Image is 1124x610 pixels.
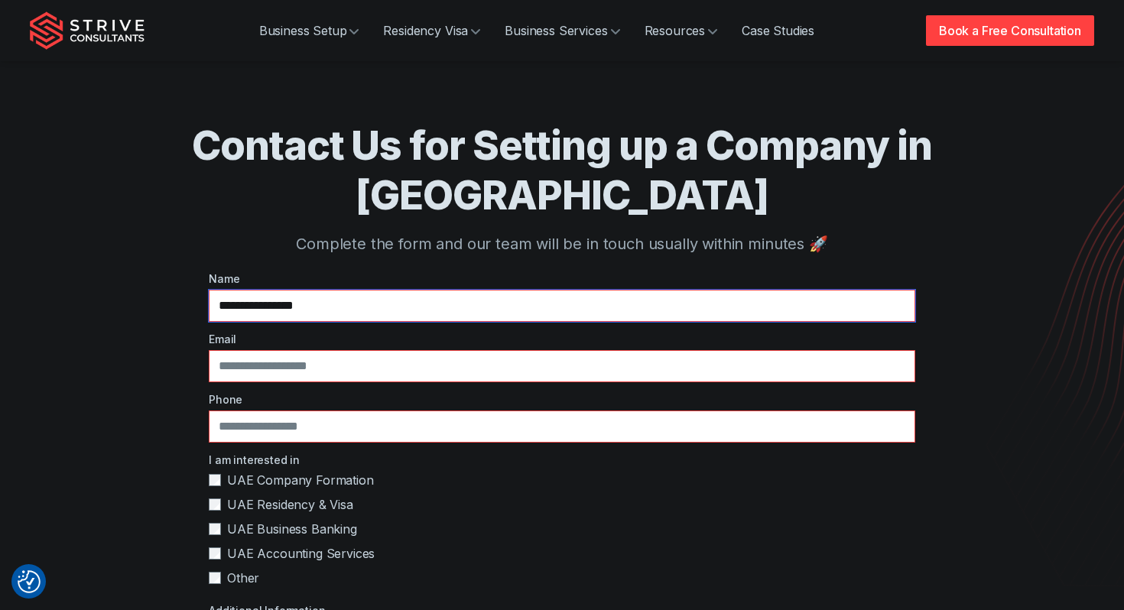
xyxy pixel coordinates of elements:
[247,15,372,46] a: Business Setup
[18,570,41,593] img: Revisit consent button
[91,121,1033,220] h1: Contact Us for Setting up a Company in [GEOGRAPHIC_DATA]
[91,232,1033,255] p: Complete the form and our team will be in touch usually within minutes 🚀
[209,474,221,486] input: UAE Company Formation
[492,15,632,46] a: Business Services
[227,520,357,538] span: UAE Business Banking
[371,15,492,46] a: Residency Visa
[209,452,915,468] label: I am interested in
[209,572,221,584] input: Other
[926,15,1094,46] a: Book a Free Consultation
[729,15,827,46] a: Case Studies
[209,547,221,560] input: UAE Accounting Services
[227,495,353,514] span: UAE Residency & Visa
[227,544,375,563] span: UAE Accounting Services
[227,569,259,587] span: Other
[18,570,41,593] button: Consent Preferences
[209,391,915,407] label: Phone
[209,523,221,535] input: UAE Business Banking
[30,11,145,50] img: Strive Consultants
[227,471,374,489] span: UAE Company Formation
[209,271,915,287] label: Name
[209,331,915,347] label: Email
[632,15,730,46] a: Resources
[209,498,221,511] input: UAE Residency & Visa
